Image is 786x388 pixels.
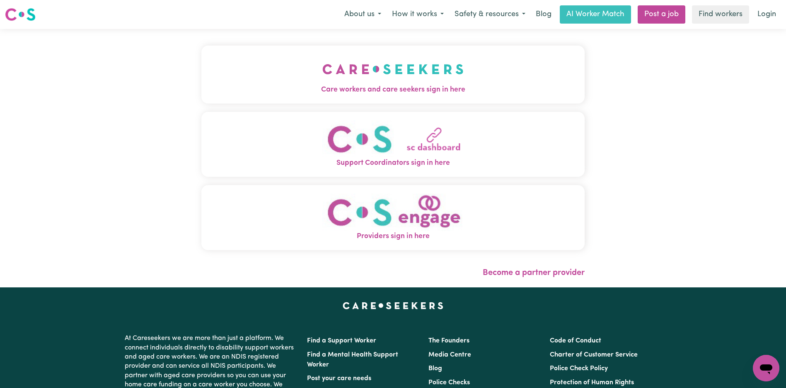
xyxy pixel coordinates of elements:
a: Police Checks [428,379,470,386]
a: Become a partner provider [483,269,585,277]
span: Support Coordinators sign in here [201,158,585,169]
span: Providers sign in here [201,231,585,242]
span: Care workers and care seekers sign in here [201,84,585,95]
a: Find a Mental Health Support Worker [307,352,398,368]
a: Careseekers logo [5,5,36,24]
button: About us [339,6,387,23]
a: The Founders [428,337,469,344]
a: AI Worker Match [560,5,631,24]
a: Post a job [638,5,685,24]
a: Blog [531,5,556,24]
a: Police Check Policy [550,365,608,372]
button: Support Coordinators sign in here [201,112,585,177]
a: Blog [428,365,442,372]
button: Care workers and care seekers sign in here [201,46,585,104]
a: Careseekers home page [343,302,443,309]
a: Media Centre [428,352,471,358]
a: Find workers [692,5,749,24]
iframe: Button to launch messaging window [753,355,779,381]
img: Careseekers logo [5,7,36,22]
a: Protection of Human Rights [550,379,634,386]
button: How it works [387,6,449,23]
a: Code of Conduct [550,337,601,344]
a: Charter of Customer Service [550,352,638,358]
button: Safety & resources [449,6,531,23]
button: Providers sign in here [201,185,585,250]
a: Find a Support Worker [307,337,376,344]
a: Login [752,5,781,24]
a: Post your care needs [307,375,371,382]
